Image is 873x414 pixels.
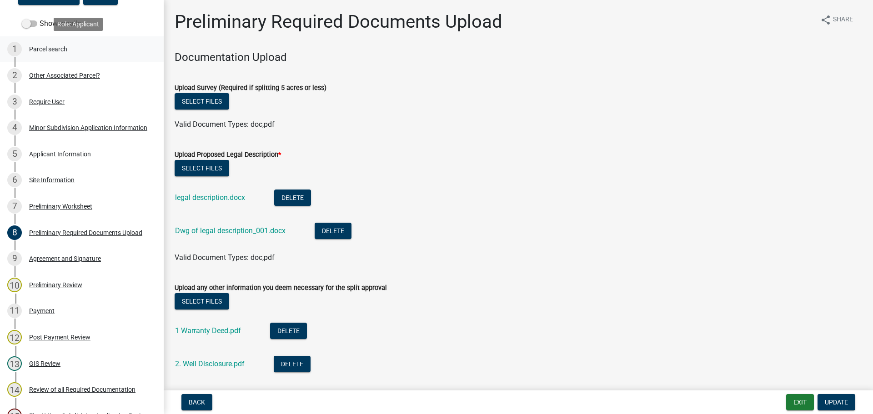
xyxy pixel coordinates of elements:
span: Back [189,399,205,406]
a: 2. Well Disclosure.pdf [175,359,245,368]
div: Parcel search [29,46,67,52]
div: 9 [7,251,22,266]
i: share [820,15,831,25]
div: 1 [7,42,22,56]
wm-modal-confirm: Delete Document [315,227,351,236]
div: 13 [7,356,22,371]
div: 8 [7,225,22,240]
button: shareShare [813,11,860,29]
div: Minor Subdivision Application Information [29,125,147,131]
button: Delete [274,190,311,206]
span: Share [833,15,853,25]
div: 10 [7,278,22,292]
a: 1 Warranty Deed.pdf [175,326,241,335]
div: 14 [7,382,22,397]
h4: Documentation Upload [175,51,862,64]
div: 2 [7,68,22,83]
div: Preliminary Review [29,282,82,288]
div: Require User [29,99,65,105]
wm-modal-confirm: Delete Document [270,327,307,336]
div: Agreement and Signature [29,255,101,262]
div: GIS Review [29,360,60,367]
div: 5 [7,147,22,161]
button: Select files [175,160,229,176]
div: 4 [7,120,22,135]
div: Post Payment Review [29,334,90,340]
div: 3 [7,95,22,109]
a: legal description.docx [175,193,245,202]
button: Select files [175,93,229,110]
div: Applicant Information [29,151,91,157]
div: Other Associated Parcel? [29,72,100,79]
div: 11 [7,304,22,318]
label: Upload Survey (Required if splitting 5 acres or less) [175,85,326,91]
div: Review of all Required Documentation [29,386,135,393]
label: Upload Proposed Legal Description [175,152,281,158]
div: 12 [7,330,22,344]
span: Valid Document Types: doc,pdf [175,253,275,262]
span: Valid Document Types: doc,pdf [175,120,275,129]
div: Payment [29,308,55,314]
label: Upload any other information you deem necessary for the split approval [175,285,387,291]
button: Exit [786,394,814,410]
label: Show emails [22,18,81,29]
div: Site Information [29,177,75,183]
button: Delete [315,223,351,239]
wm-modal-confirm: Delete Document [274,360,311,369]
button: Delete [274,356,311,372]
wm-modal-confirm: Delete Document [274,194,311,203]
h1: Preliminary Required Documents Upload [175,11,502,33]
div: Preliminary Worksheet [29,203,92,209]
button: Update [818,394,855,410]
div: 7 [7,199,22,214]
span: Update [825,399,848,406]
button: Back [181,394,212,410]
button: Select files [175,293,229,309]
div: Role: Applicant [54,18,103,31]
button: Delete [270,323,307,339]
div: 6 [7,173,22,187]
div: Preliminary Required Documents Upload [29,229,142,236]
a: Dwg of legal description_001.docx [175,226,286,235]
